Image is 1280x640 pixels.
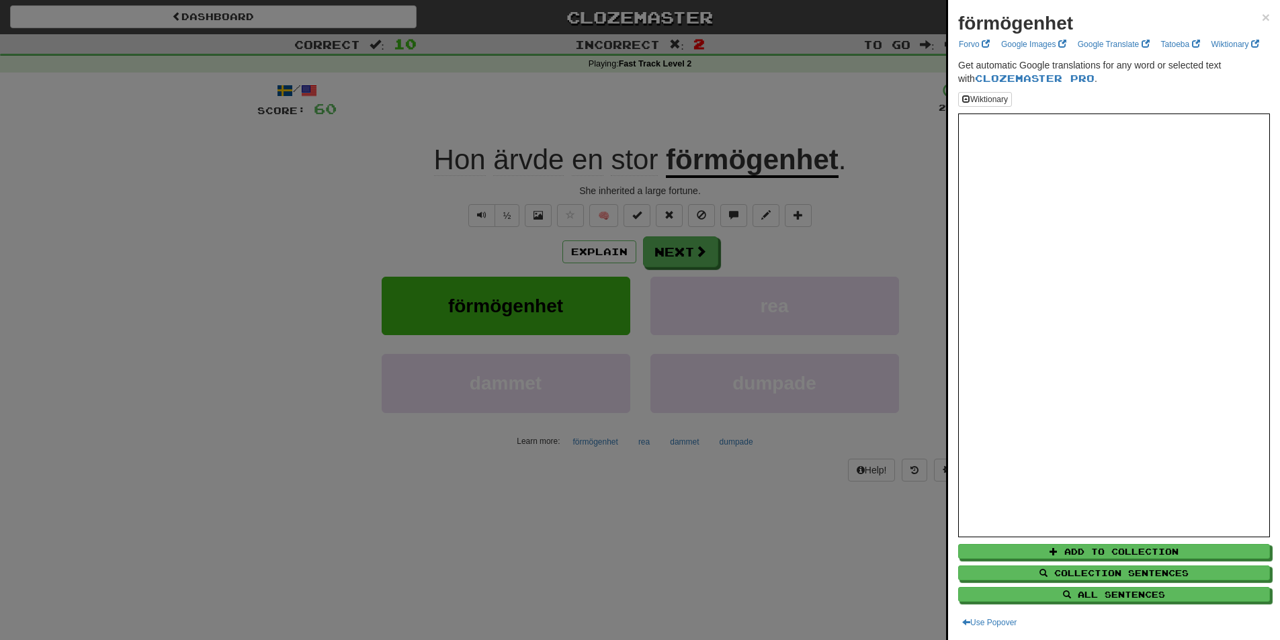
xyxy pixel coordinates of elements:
p: Get automatic Google translations for any word or selected text with . [958,58,1270,85]
a: Wiktionary [1207,37,1263,52]
a: Clozemaster Pro [975,73,1095,84]
button: All Sentences [958,587,1270,602]
span: × [1262,9,1270,25]
a: Google Translate [1074,37,1154,52]
button: Add to Collection [958,544,1270,559]
button: Wiktionary [958,92,1012,107]
a: Tatoeba [1157,37,1204,52]
a: Forvo [955,37,994,52]
button: Close [1262,10,1270,24]
a: Google Images [997,37,1070,52]
button: Use Popover [958,615,1021,630]
strong: förmögenhet [958,13,1073,34]
button: Collection Sentences [958,565,1270,580]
